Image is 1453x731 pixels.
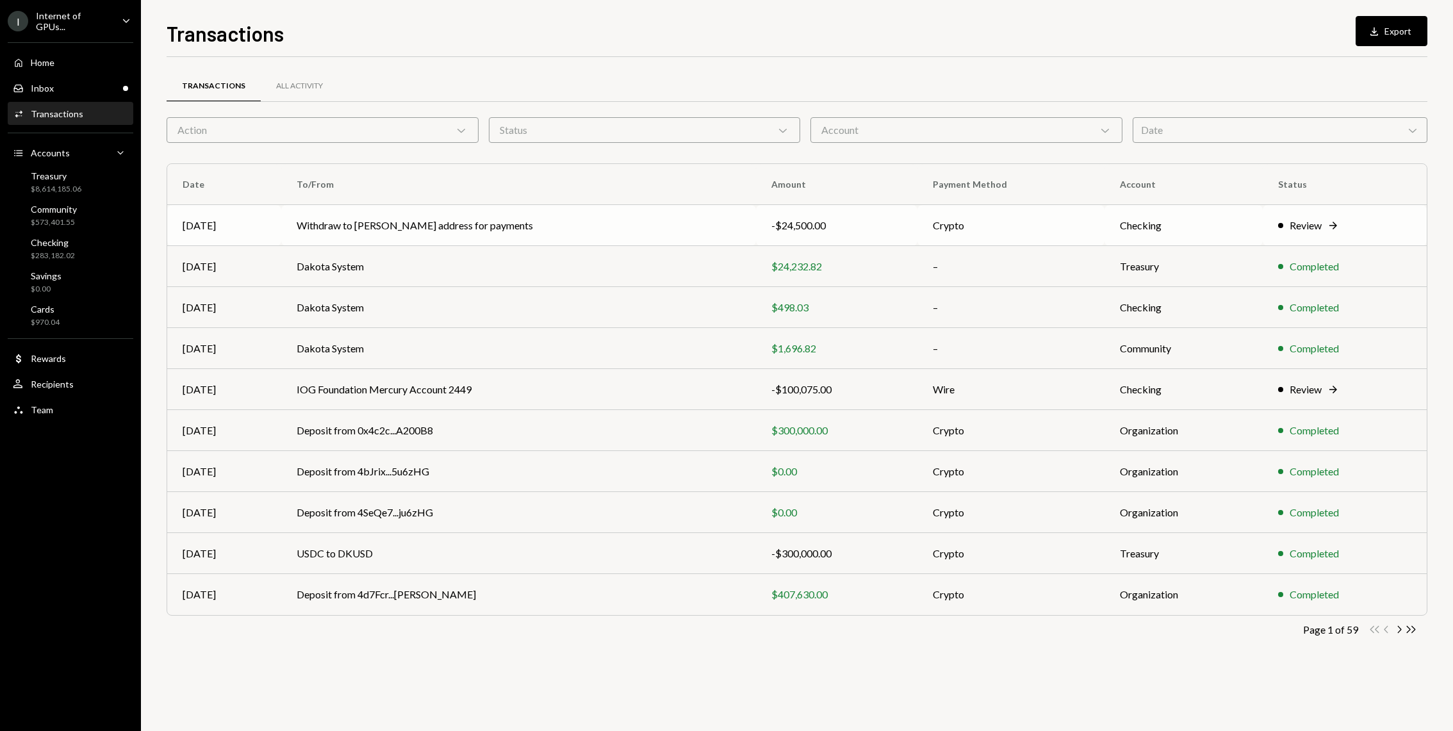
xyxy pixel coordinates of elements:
th: Status [1263,164,1427,205]
a: Home [8,51,133,74]
div: -$24,500.00 [771,218,902,233]
h1: Transactions [167,21,284,46]
a: Transactions [167,70,261,103]
div: Rewards [31,353,66,364]
div: [DATE] [183,546,266,561]
div: $0.00 [771,464,902,479]
th: Account [1104,164,1263,205]
div: Completed [1290,587,1339,602]
div: Cards [31,304,60,315]
div: Completed [1290,341,1339,356]
div: $0.00 [31,284,62,295]
div: -$300,000.00 [771,546,902,561]
td: Checking [1104,287,1263,328]
td: Organization [1104,574,1263,615]
div: Treasury [31,170,81,181]
td: Checking [1104,205,1263,246]
div: -$100,075.00 [771,382,902,397]
th: Amount [756,164,917,205]
div: Savings [31,270,62,281]
td: IOG Foundation Mercury Account 2449 [281,369,756,410]
td: Organization [1104,492,1263,533]
div: All Activity [276,81,323,92]
td: – [917,246,1104,287]
td: Deposit from 4SeQe7...ju6zHG [281,492,756,533]
div: Checking [31,237,75,248]
td: – [917,287,1104,328]
div: $970.04 [31,317,60,328]
td: Organization [1104,451,1263,492]
td: Deposit from 0x4c2c...A200B8 [281,410,756,451]
div: Completed [1290,300,1339,315]
td: Deposit from 4bJrix...5u6zHG [281,451,756,492]
a: Cards$970.04 [8,300,133,331]
div: Date [1133,117,1427,143]
a: Checking$283,182.02 [8,233,133,264]
th: Date [167,164,281,205]
td: Wire [917,369,1104,410]
td: Crypto [917,574,1104,615]
div: Completed [1290,505,1339,520]
div: Completed [1290,464,1339,479]
div: Home [31,57,54,68]
a: Treasury$8,614,185.06 [8,167,133,197]
td: Treasury [1104,533,1263,574]
td: Community [1104,328,1263,369]
a: Inbox [8,76,133,99]
a: All Activity [261,70,338,103]
div: [DATE] [183,587,266,602]
a: Accounts [8,141,133,164]
div: Page 1 of 59 [1303,623,1358,636]
td: Crypto [917,492,1104,533]
div: Transactions [182,81,245,92]
td: Crypto [917,205,1104,246]
div: Transactions [31,108,83,119]
div: Review [1290,382,1322,397]
div: $300,000.00 [771,423,902,438]
div: [DATE] [183,341,266,356]
div: $1,696.82 [771,341,902,356]
div: Review [1290,218,1322,233]
a: Community$573,401.55 [8,200,133,231]
td: USDC to DKUSD [281,533,756,574]
div: Completed [1290,259,1339,274]
div: $8,614,185.06 [31,184,81,195]
div: [DATE] [183,300,266,315]
th: Payment Method [917,164,1104,205]
div: [DATE] [183,464,266,479]
a: Savings$0.00 [8,267,133,297]
td: – [917,328,1104,369]
div: $24,232.82 [771,259,902,274]
div: Inbox [31,83,54,94]
div: $498.03 [771,300,902,315]
div: Internet of GPUs... [36,10,111,32]
div: $0.00 [771,505,902,520]
div: Account [810,117,1122,143]
div: $283,182.02 [31,251,75,261]
td: Treasury [1104,246,1263,287]
td: Crypto [917,410,1104,451]
div: [DATE] [183,505,266,520]
td: Dakota System [281,287,756,328]
a: Recipients [8,372,133,395]
td: Withdraw to [PERSON_NAME] address for payments [281,205,756,246]
td: Dakota System [281,246,756,287]
div: [DATE] [183,259,266,274]
div: I [8,11,28,31]
div: Completed [1290,423,1339,438]
div: Completed [1290,546,1339,561]
div: Accounts [31,147,70,158]
td: Organization [1104,410,1263,451]
th: To/From [281,164,756,205]
td: Checking [1104,369,1263,410]
td: Dakota System [281,328,756,369]
a: Rewards [8,347,133,370]
div: [DATE] [183,382,266,397]
a: Team [8,398,133,421]
div: Team [31,404,53,415]
div: Status [489,117,801,143]
td: Crypto [917,533,1104,574]
td: Crypto [917,451,1104,492]
td: Deposit from 4d7Fcr...[PERSON_NAME] [281,574,756,615]
div: Action [167,117,479,143]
